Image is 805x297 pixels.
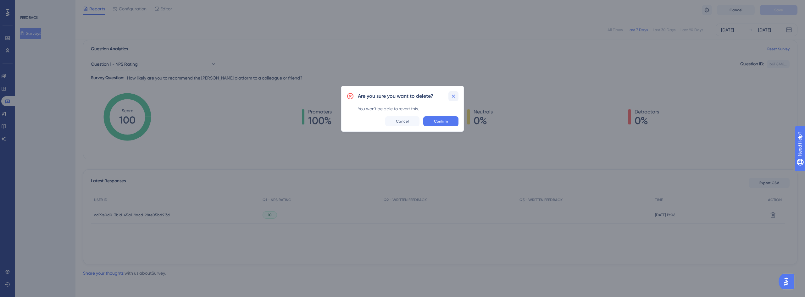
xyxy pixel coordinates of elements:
[396,119,409,124] span: Cancel
[358,105,458,113] div: You won't be able to revert this.
[15,2,39,9] span: Need Help?
[779,272,797,291] iframe: UserGuiding AI Assistant Launcher
[434,119,448,124] span: Confirm
[358,92,433,100] h2: Are you sure you want to delete?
